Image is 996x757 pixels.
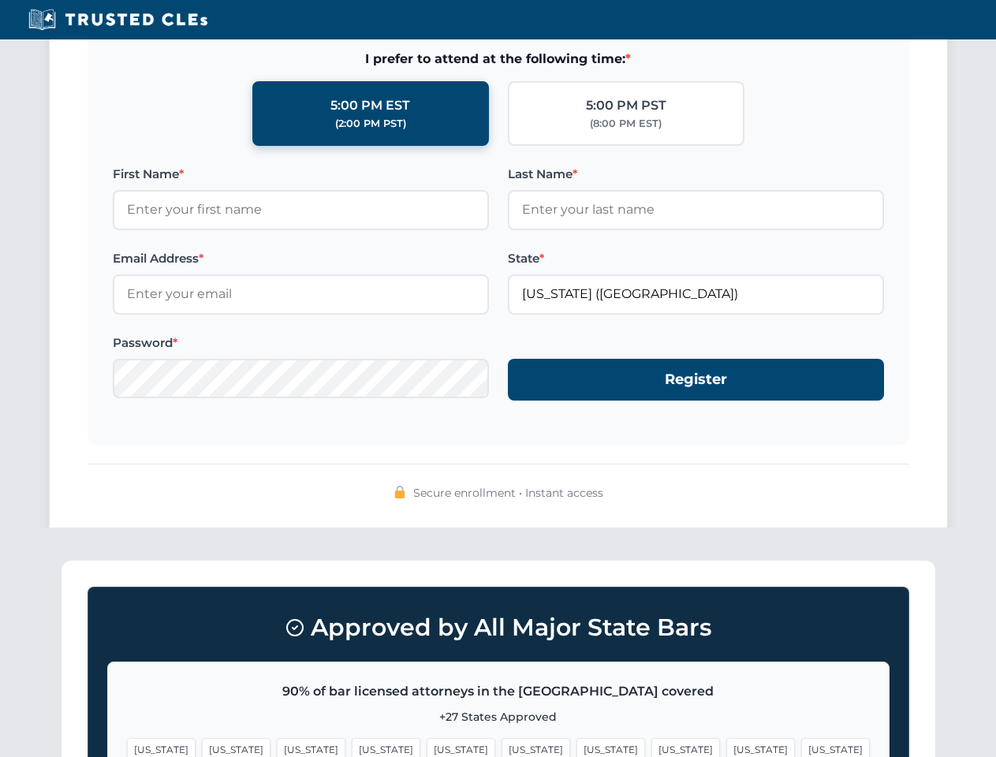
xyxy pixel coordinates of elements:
[107,606,890,649] h3: Approved by All Major State Bars
[113,49,884,69] span: I prefer to attend at the following time:
[508,249,884,268] label: State
[413,484,603,502] span: Secure enrollment • Instant access
[127,681,870,702] p: 90% of bar licensed attorneys in the [GEOGRAPHIC_DATA] covered
[113,249,489,268] label: Email Address
[508,359,884,401] button: Register
[586,95,666,116] div: 5:00 PM PST
[590,116,662,132] div: (8:00 PM EST)
[508,190,884,229] input: Enter your last name
[508,165,884,184] label: Last Name
[24,8,212,32] img: Trusted CLEs
[113,190,489,229] input: Enter your first name
[127,708,870,725] p: +27 States Approved
[335,116,406,132] div: (2:00 PM PST)
[113,165,489,184] label: First Name
[113,334,489,352] label: Password
[508,274,884,314] input: Florida (FL)
[394,486,406,498] img: 🔒
[113,274,489,314] input: Enter your email
[330,95,410,116] div: 5:00 PM EST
